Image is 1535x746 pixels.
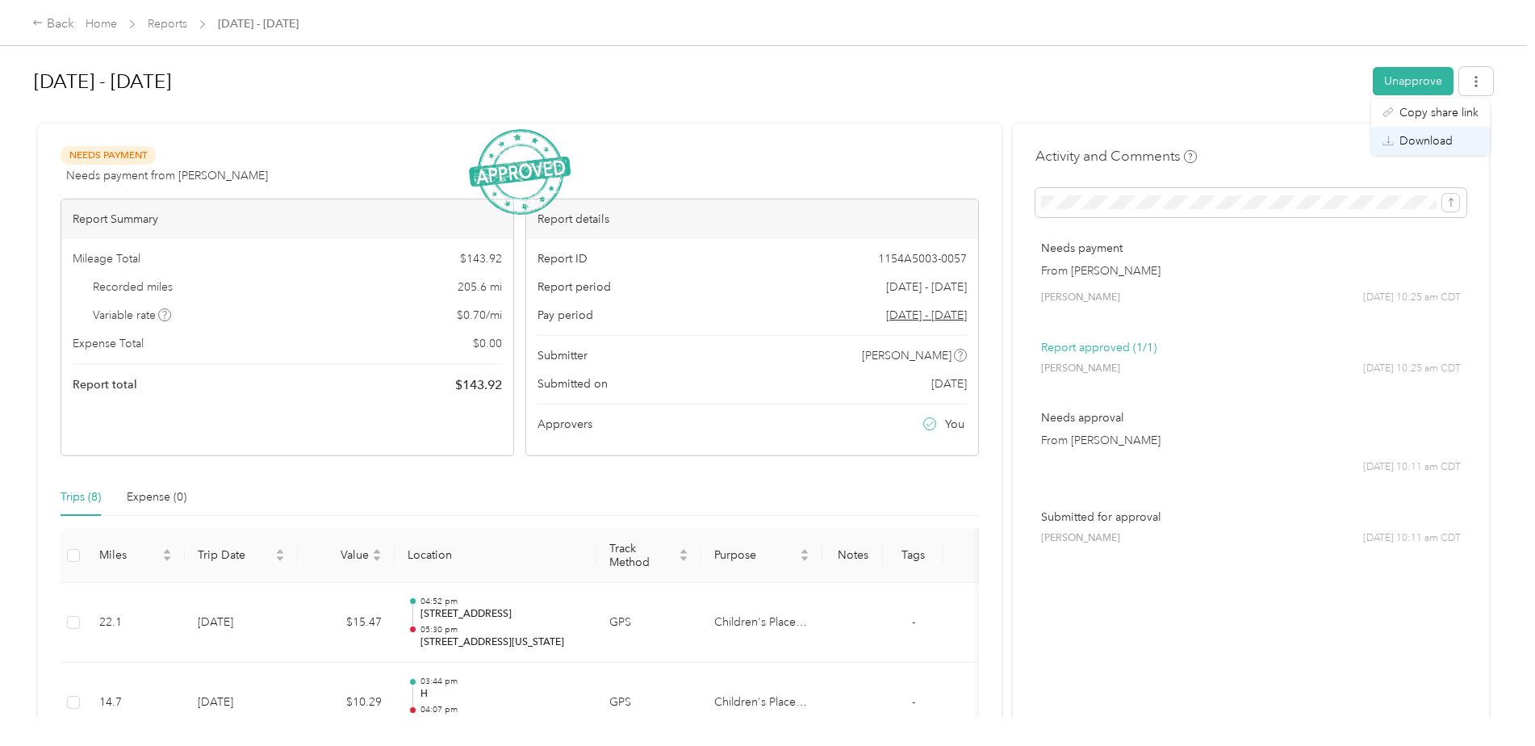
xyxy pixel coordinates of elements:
[93,279,173,295] span: Recorded miles
[420,715,583,730] p: [STREET_ADDRESS]
[1445,656,1535,746] iframe: Everlance-gr Chat Button Frame
[1041,291,1120,305] span: [PERSON_NAME]
[73,335,144,352] span: Expense Total
[679,547,688,556] span: caret-up
[1373,67,1453,95] button: Unapprove
[537,250,588,267] span: Report ID
[185,583,298,664] td: [DATE]
[458,279,502,295] span: 205.6 mi
[800,554,809,564] span: caret-down
[93,307,172,324] span: Variable rate
[127,488,186,506] div: Expense (0)
[162,547,172,556] span: caret-up
[537,307,593,324] span: Pay period
[311,548,369,562] span: Value
[420,635,583,650] p: [STREET_ADDRESS][US_STATE]
[537,347,588,364] span: Submitter
[878,250,967,267] span: 1154A5003-0057
[86,663,185,744] td: 14.7
[455,375,502,395] span: $ 143.92
[162,554,172,564] span: caret-down
[679,554,688,564] span: caret-down
[73,250,140,267] span: Mileage Total
[1041,432,1461,449] p: From [PERSON_NAME]
[883,529,943,583] th: Tags
[526,199,978,239] div: Report details
[1399,132,1453,149] span: Download
[701,583,822,664] td: Children's Place Association
[473,335,502,352] span: $ 0.00
[61,199,513,239] div: Report Summary
[886,279,967,295] span: [DATE] - [DATE]
[912,615,915,629] span: -
[420,624,583,635] p: 05:30 pm
[34,62,1361,101] h1: Sep 16 - 30, 2025
[148,17,187,31] a: Reports
[596,663,701,744] td: GPS
[822,529,883,583] th: Notes
[1041,240,1461,257] p: Needs payment
[1041,339,1461,356] p: Report approved (1/1)
[931,375,967,392] span: [DATE]
[420,704,583,715] p: 04:07 pm
[701,529,822,583] th: Purpose
[800,547,809,556] span: caret-up
[185,529,298,583] th: Trip Date
[61,146,156,165] span: Needs Payment
[469,129,571,216] img: ApprovedStamp
[420,607,583,622] p: [STREET_ADDRESS]
[298,583,395,664] td: $15.47
[537,416,592,433] span: Approvers
[537,279,611,295] span: Report period
[275,547,285,556] span: caret-up
[457,307,502,324] span: $ 0.70 / mi
[218,15,299,32] span: [DATE] - [DATE]
[298,529,395,583] th: Value
[609,542,675,569] span: Track Method
[1399,104,1479,121] span: Copy share link
[420,596,583,607] p: 04:52 pm
[66,167,268,184] span: Needs payment from [PERSON_NAME]
[86,17,117,31] a: Home
[1041,262,1461,279] p: From [PERSON_NAME]
[298,663,395,744] td: $10.29
[420,676,583,687] p: 03:44 pm
[460,250,502,267] span: $ 143.92
[99,548,159,562] span: Miles
[537,375,608,392] span: Submitted on
[714,548,797,562] span: Purpose
[372,554,382,564] span: caret-down
[1363,460,1461,475] span: [DATE] 10:11 am CDT
[32,15,74,34] div: Back
[701,663,822,744] td: Children's Place Association
[86,529,185,583] th: Miles
[73,376,137,393] span: Report total
[198,548,272,562] span: Trip Date
[886,307,967,324] span: Go to pay period
[945,416,964,433] span: You
[1041,531,1120,546] span: [PERSON_NAME]
[61,488,101,506] div: Trips (8)
[372,547,382,556] span: caret-up
[1041,362,1120,376] span: [PERSON_NAME]
[1363,291,1461,305] span: [DATE] 10:25 am CDT
[420,687,583,702] p: H
[86,583,185,664] td: 22.1
[275,554,285,564] span: caret-down
[1363,531,1461,546] span: [DATE] 10:11 am CDT
[912,695,915,709] span: -
[596,529,701,583] th: Track Method
[395,529,596,583] th: Location
[596,583,701,664] td: GPS
[862,347,952,364] span: [PERSON_NAME]
[185,663,298,744] td: [DATE]
[1363,362,1461,376] span: [DATE] 10:25 am CDT
[1035,146,1197,166] h4: Activity and Comments
[1041,409,1461,426] p: Needs approval
[1041,509,1461,526] p: Submitted for approval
